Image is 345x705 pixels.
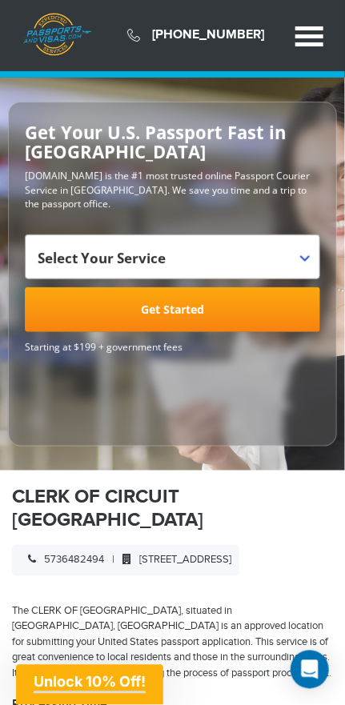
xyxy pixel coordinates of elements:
[16,665,163,705] div: Unlock 10% Off!
[20,554,104,567] span: 5736482494
[38,249,166,267] span: Select Your Service
[12,487,333,533] h1: CLERK OF CIRCUIT [GEOGRAPHIC_DATA]
[25,234,320,279] span: Select Your Service
[25,169,320,210] p: [DOMAIN_NAME] is the #1 most trusted online Passport Courier Service in [GEOGRAPHIC_DATA]. We sav...
[38,241,303,286] span: Select Your Service
[114,554,231,567] span: [STREET_ADDRESS]
[25,122,320,161] h2: Get Your U.S. Passport Fast in [GEOGRAPHIC_DATA]
[34,674,146,691] span: Unlock 10% Off!
[25,287,320,332] a: Get Started
[23,13,91,65] a: Passports & [DOMAIN_NAME]
[25,362,145,442] iframe: Customer reviews powered by Trustpilot
[152,27,264,42] a: [PHONE_NUMBER]
[25,340,320,354] span: Starting at $199 + government fees
[12,604,333,683] p: The CLERK OF [GEOGRAPHIC_DATA], situated in [GEOGRAPHIC_DATA], [GEOGRAPHIC_DATA] is an approved l...
[291,651,329,689] div: Open Intercom Messenger
[12,545,239,577] div: |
